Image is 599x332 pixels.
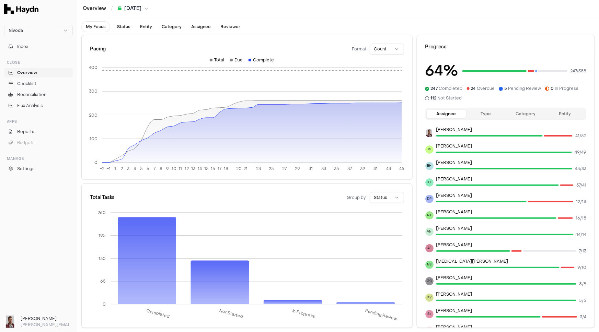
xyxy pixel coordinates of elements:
span: JS [425,145,434,154]
tspan: 13 [192,166,196,171]
button: Assignee [427,110,466,118]
tspan: 25 [269,166,274,171]
tspan: 41 [374,166,378,171]
tspan: 6 [147,166,149,171]
span: 3 / 4 [580,314,586,320]
tspan: 33 [321,166,326,171]
span: Nivoda [9,28,23,33]
button: [DATE] [118,5,148,12]
p: [PERSON_NAME] [436,193,586,198]
tspan: 8 [160,166,162,171]
span: SK [425,310,434,318]
button: Inbox [4,42,73,51]
span: VN [425,228,434,236]
tspan: 27 [283,166,287,171]
button: Entity [545,110,585,118]
span: DP [425,195,434,203]
span: NS [425,261,434,269]
div: Progress [425,44,586,50]
tspan: 21 [243,166,247,171]
p: [PERSON_NAME] [436,209,586,215]
tspan: Not Started [219,308,244,320]
p: [PERSON_NAME] [436,275,586,281]
span: Reviewer [220,24,240,29]
span: 8 / 8 [579,281,586,287]
span: Category [162,24,182,29]
a: Overview [4,68,73,78]
span: 112 [431,95,437,101]
tspan: 39 [360,166,365,171]
button: Assignee [187,21,215,32]
span: NK [425,211,434,220]
img: JP Smit [425,129,434,137]
span: 41 / 52 [575,133,586,139]
tspan: 7 [153,166,155,171]
tspan: -1 [107,166,111,171]
tspan: 45 [399,166,404,171]
tspan: 5 [140,166,143,171]
tspan: 17 [218,166,221,171]
tspan: 0 [103,301,106,307]
span: 5 [505,86,507,91]
span: Settings [17,166,35,172]
tspan: 11 [179,166,182,171]
tspan: 16 [211,166,215,171]
div: Complete [249,57,274,63]
span: Flux Analysis [17,103,43,109]
button: Type [466,110,506,118]
tspan: 100 [90,136,97,142]
p: [PERSON_NAME] [436,226,586,231]
p: [PERSON_NAME] [436,127,586,132]
span: Reconciliation [17,92,46,98]
span: Checklist [17,81,36,87]
span: KV [425,294,434,302]
span: In Progress [551,86,579,91]
span: 247 [431,86,438,91]
tspan: 43 [387,166,391,171]
tspan: -2 [100,166,104,171]
tspan: 14 [198,166,202,171]
tspan: 9 [166,166,169,171]
button: Nivoda [4,25,73,36]
tspan: Pending Review [365,308,398,322]
a: Reconciliation [4,90,73,99]
tspan: 400 [89,65,97,70]
h3: 64 % [425,60,458,82]
p: [PERSON_NAME] [436,160,586,165]
span: GG [425,277,434,285]
tspan: 35 [334,166,339,171]
span: Status [117,24,130,29]
span: 247 / 388 [570,68,586,74]
button: Entity [136,21,156,32]
span: Inbox [17,44,28,50]
p: [PERSON_NAME][EMAIL_ADDRESS][DOMAIN_NAME] [21,322,73,328]
tspan: 37 [347,166,352,171]
tspan: 195 [99,233,106,238]
span: 43 / 43 [575,166,586,171]
tspan: 10 [172,166,176,171]
div: Manage [4,153,73,164]
div: Pacing [90,46,106,52]
span: Not Started [431,95,462,101]
tspan: 200 [89,112,97,118]
tspan: 29 [295,166,300,171]
tspan: 1 [114,166,116,171]
tspan: 300 [89,89,97,94]
p: [PERSON_NAME] [436,292,586,297]
tspan: 65 [100,278,106,284]
span: Budgets [17,140,35,146]
span: AF [425,244,434,252]
tspan: 15 [204,166,209,171]
tspan: In Progress [292,308,316,319]
p: [PERSON_NAME] [436,308,586,313]
a: Flux Analysis [4,101,73,110]
button: Category [506,110,545,118]
tspan: 18 [224,166,228,171]
tspan: 12 [185,166,189,171]
span: Group by: [347,195,367,200]
span: Completed [431,86,463,91]
span: Entity [140,24,152,29]
a: Checklist [4,79,73,88]
a: Overview [83,5,106,12]
h3: [PERSON_NAME] [21,316,73,322]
